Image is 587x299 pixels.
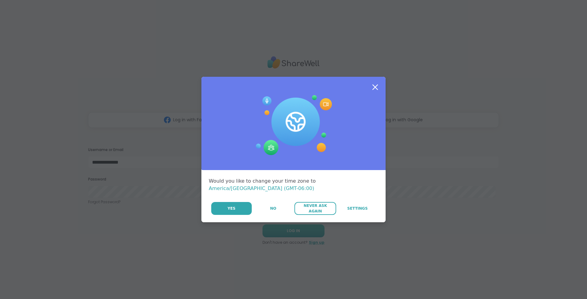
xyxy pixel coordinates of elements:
[270,206,276,211] span: No
[209,185,314,191] span: America/[GEOGRAPHIC_DATA] (GMT-06:00)
[255,95,332,155] img: Session Experience
[294,202,336,215] button: Never Ask Again
[252,202,294,215] button: No
[211,202,252,215] button: Yes
[227,206,235,211] span: Yes
[209,177,378,192] div: Would you like to change your time zone to
[297,203,333,214] span: Never Ask Again
[337,202,378,215] a: Settings
[347,206,368,211] span: Settings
